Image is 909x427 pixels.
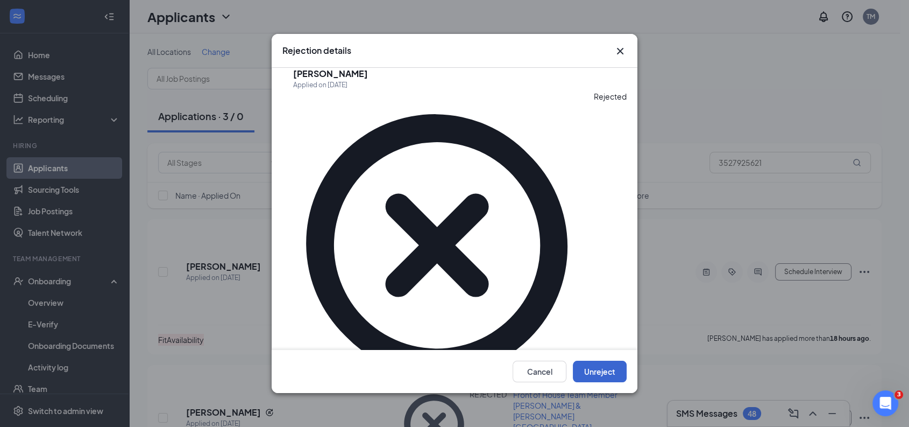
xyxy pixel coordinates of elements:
h5: [PERSON_NAME] [293,68,368,80]
span: Rejected [594,90,627,400]
h3: Rejection details [282,45,351,57]
iframe: Intercom live chat [872,390,898,416]
div: Applied on [DATE] [293,80,368,90]
svg: CircleCross [282,90,592,400]
svg: Cross [614,45,627,58]
button: Cancel [513,361,566,382]
button: Close [614,45,627,58]
button: Unreject [573,361,627,382]
span: 3 [894,390,903,399]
